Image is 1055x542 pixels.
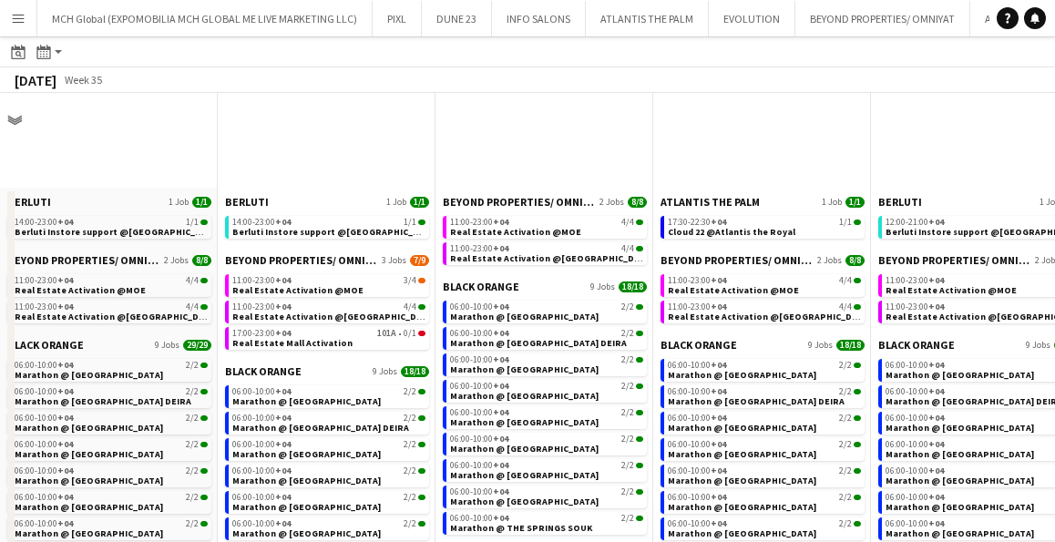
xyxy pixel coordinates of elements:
span: 29/29 [183,340,211,351]
span: 1/1 [418,220,425,225]
span: 06:00-10:00 [886,361,944,370]
a: BEYOND PROPERTIES/ OMNIYAT2 Jobs8/8 [7,253,211,267]
a: ATLANTIS THE PALM1 Job1/1 [661,195,865,209]
span: 2/2 [636,331,643,336]
span: 4/4 [186,302,199,312]
span: 2/2 [186,361,199,370]
span: 11:00-23:00 [886,276,944,285]
a: 06:00-10:00+042/2Marathon @ [GEOGRAPHIC_DATA] [668,465,861,486]
span: +04 [928,359,944,371]
span: Marathon @ DUBAI HILLS MALL [886,369,1034,381]
a: 06:00-10:00+042/2Marathon @ [GEOGRAPHIC_DATA] [450,459,643,480]
span: Marathon @ CITY CENTRE DEIRA [668,395,845,407]
span: 1/1 [186,218,199,227]
span: 17:00-23:00 [232,329,291,338]
span: 1/1 [192,197,211,208]
span: 1 Job [169,197,189,208]
span: Marathon @ DUBAI HILLS MALL [15,369,163,381]
div: BEYOND PROPERTIES/ OMNIYAT2 Jobs8/811:00-23:00+044/4Real Estate Activation @MOE11:00-23:00+044/4R... [443,195,647,280]
span: 2/2 [636,304,643,310]
span: 2/2 [621,382,634,391]
span: Real Estate Activation @Nakheel mall [232,311,435,322]
span: +04 [493,433,508,445]
button: PIXL [373,1,422,36]
a: 06:00-10:00+042/2Marathon @ [GEOGRAPHIC_DATA] DEIRA [450,327,643,348]
span: 06:00-10:00 [668,361,726,370]
button: EVOLUTION [709,1,795,36]
span: Real Estate Activation @Nakheel mall [15,311,218,322]
span: 4/4 [200,278,208,283]
span: 2/2 [621,302,634,312]
span: 06:00-10:00 [886,387,944,396]
span: +04 [928,301,944,312]
button: ATLANTIS THE PALM [586,1,709,36]
span: 0/1 [418,331,425,336]
a: BLACK ORANGE9 Jobs18/18 [443,280,647,293]
span: +04 [928,274,944,286]
span: 2/2 [404,440,416,449]
span: 11:00-23:00 [668,302,726,312]
span: Marathon @ FESTIVAL PLAZA [15,448,163,460]
span: 2/2 [854,415,861,421]
span: 06:00-10:00 [668,440,726,449]
span: +04 [493,353,508,365]
span: Berluti Instore support @Dubai Mall [15,226,220,238]
span: BERLUTI [225,195,269,209]
a: 06:00-10:00+042/2Marathon @ [GEOGRAPHIC_DATA] [15,438,208,459]
a: 11:00-23:00+044/4Real Estate Activation @[GEOGRAPHIC_DATA] [450,242,643,263]
span: 1/1 [410,197,429,208]
span: 11:00-23:00 [668,276,726,285]
button: MCH Global (EXPOMOBILIA MCH GLOBAL ME LIVE MARKETING LLC) [37,1,373,36]
span: +04 [275,216,291,228]
a: 06:00-10:00+042/2Marathon @ [GEOGRAPHIC_DATA] [668,438,861,459]
span: 4/4 [186,276,199,285]
a: 11:00-23:00+044/4Real Estate Activation @MOE [668,274,861,295]
span: +04 [711,274,726,286]
span: 9 Jobs [155,340,179,351]
span: Berluti Instore support @Dubai Mall [232,226,438,238]
span: BEYOND PROPERTIES/ OMNIYAT [7,253,160,267]
span: +04 [57,385,73,397]
div: BERLUTI1 Job1/114:00-23:00+041/1Berluti Instore support @[GEOGRAPHIC_DATA] [225,195,429,253]
span: 1 Job [386,197,406,208]
span: Real Estate Activation @MOE [232,284,364,296]
span: +04 [711,359,726,371]
div: BERLUTI1 Job1/114:00-23:00+041/1Berluti Instore support @[GEOGRAPHIC_DATA] [7,195,211,253]
a: 06:00-10:00+042/2Marathon @ [GEOGRAPHIC_DATA] [450,301,643,322]
span: Marathon @ FESTIVAL CITY MALL [450,363,599,375]
span: +04 [493,459,508,471]
a: 06:00-10:00+042/2Marathon @ [GEOGRAPHIC_DATA] [668,359,861,380]
a: 06:00-10:00+042/2Marathon @ [GEOGRAPHIC_DATA] DEIRA [15,385,208,406]
a: 06:00-10:00+042/2Marathon @ [GEOGRAPHIC_DATA] DEIRA [232,412,425,433]
span: 06:00-10:00 [450,355,508,364]
a: BLACK ORANGE9 Jobs18/18 [225,364,429,378]
span: +04 [711,412,726,424]
span: 06:00-10:00 [15,466,73,476]
span: BEYOND PROPERTIES/ OMNIYAT [443,195,596,209]
span: BLACK ORANGE [443,280,519,293]
a: 06:00-10:00+042/2Marathon @ [GEOGRAPHIC_DATA] [15,465,208,486]
span: 06:00-10:00 [450,382,508,391]
span: 2 Jobs [599,197,624,208]
span: 8/8 [845,255,865,266]
button: INFO SALONS [492,1,586,36]
span: 11:00-23:00 [232,276,291,285]
span: Real Estate Activation @Nakheel mall [668,311,871,322]
span: 4/4 [621,218,634,227]
span: +04 [275,385,291,397]
a: 06:00-10:00+042/2Marathon @ [GEOGRAPHIC_DATA] [15,359,208,380]
span: 2/2 [404,387,416,396]
span: 2/2 [418,389,425,394]
a: 11:00-23:00+044/4Real Estate Activation @[GEOGRAPHIC_DATA] [15,301,208,322]
a: 11:00-23:00+044/4Real Estate Activation @[GEOGRAPHIC_DATA] [232,301,425,322]
span: +04 [275,412,291,424]
span: 2 Jobs [817,255,842,266]
span: +04 [928,465,944,476]
span: 2/2 [200,415,208,421]
span: 06:00-10:00 [886,440,944,449]
span: 2/2 [854,389,861,394]
span: 2/2 [854,363,861,368]
a: 17:00-23:00+04101A•0/1Real Estate Mall Activation [232,327,425,348]
span: 9 Jobs [808,340,833,351]
span: 06:00-10:00 [15,440,73,449]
